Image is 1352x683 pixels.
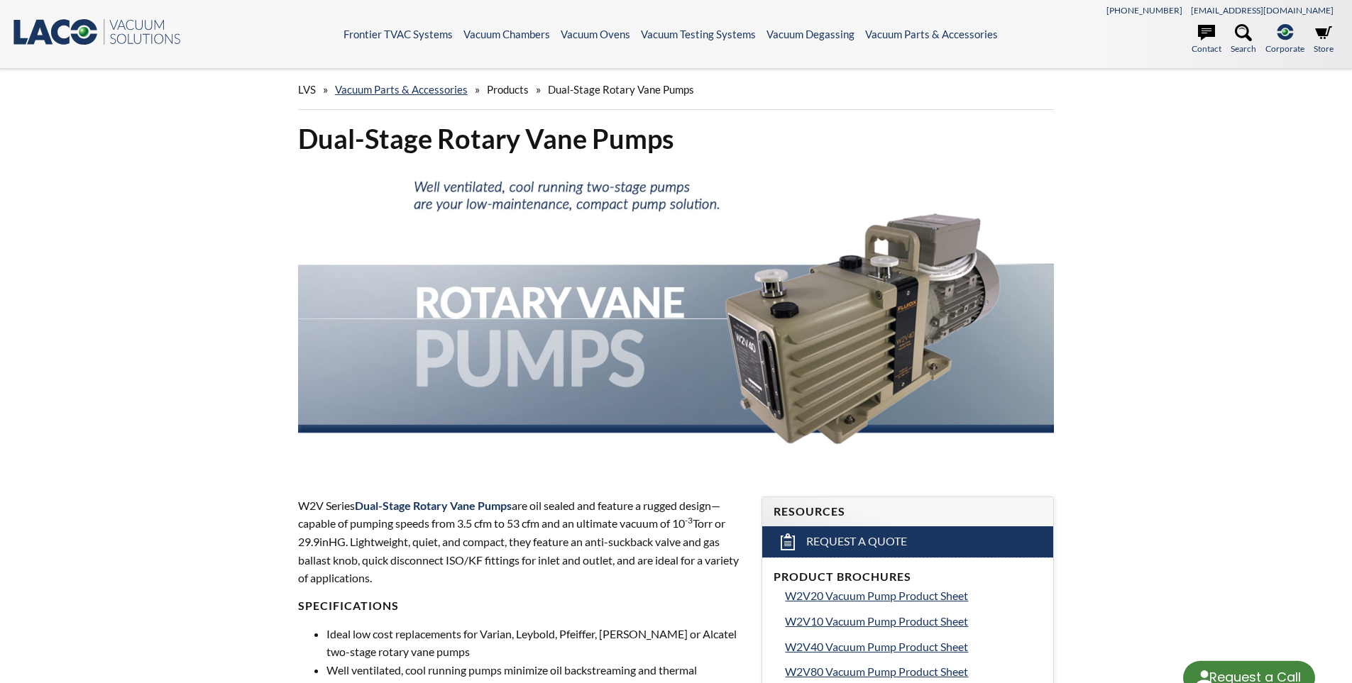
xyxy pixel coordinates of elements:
h1: Dual-Stage Rotary Vane Pumps [298,121,1055,156]
li: Ideal low cost replacements for Varian, Leybold, Pfeiffer, [PERSON_NAME] or Alcatel two-stage rot... [326,625,745,661]
a: Vacuum Chambers [463,28,550,40]
div: » » » [298,70,1055,110]
a: Vacuum Parts & Accessories [865,28,998,40]
a: W2V20 Vacuum Pump Product Sheet [785,587,1042,605]
span: Products [487,83,529,96]
span: Corporate [1265,42,1304,55]
span: W2V40 Vacuum Pump Product Sheet [785,640,968,653]
a: [EMAIL_ADDRESS][DOMAIN_NAME] [1191,5,1334,16]
sup: -3 [685,515,693,526]
a: Vacuum Degassing [766,28,854,40]
a: W2V80 Vacuum Pump Product Sheet [785,662,1042,681]
a: Search [1231,24,1256,55]
a: Vacuum Parts & Accessories [335,83,468,96]
h4: Product Brochures [774,570,1042,584]
a: W2V10 Vacuum Pump Product Sheet [785,612,1042,631]
a: W2V40 Vacuum Pump Product Sheet [785,638,1042,656]
a: Vacuum Testing Systems [641,28,756,40]
span: W2V20 Vacuum Pump Product Sheet [785,589,968,602]
a: Contact [1192,24,1221,55]
span: Dual-Stage Rotary Vane Pumps [548,83,694,96]
span: W2V Series are oil sealed and feature a rugged design—capable of pumping speeds from 3.5 cfm to 5... [298,499,739,584]
a: Store [1314,24,1334,55]
span: W2V80 Vacuum Pump Product Sheet [785,665,968,678]
strong: Dual-Stage Rotary Vane Pumps [355,499,512,512]
span: LVS [298,83,316,96]
a: [PHONE_NUMBER] [1106,5,1182,16]
a: Request a Quote [762,526,1053,557]
img: Rotary Vane Pumps header [298,167,1055,470]
h4: Resources [774,504,1042,519]
span: W2V10 Vacuum Pump Product Sheet [785,614,968,628]
a: Vacuum Ovens [561,28,630,40]
h4: Specifications [298,599,745,613]
span: Request a Quote [806,534,907,549]
a: Frontier TVAC Systems [344,28,453,40]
